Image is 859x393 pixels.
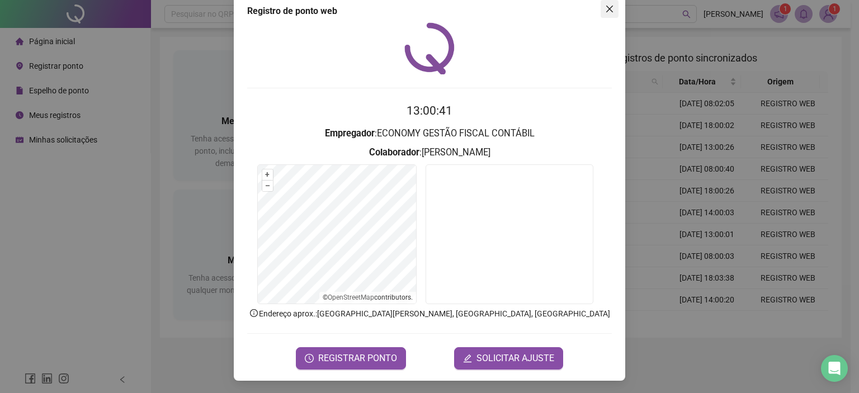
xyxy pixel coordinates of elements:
[328,293,374,301] a: OpenStreetMap
[404,22,455,74] img: QRPoint
[247,4,612,18] div: Registro de ponto web
[249,308,259,318] span: info-circle
[262,181,273,191] button: –
[247,126,612,141] h3: : ECONOMY GESTÃO FISCAL CONTÁBIL
[262,169,273,180] button: +
[305,354,314,363] span: clock-circle
[605,4,614,13] span: close
[463,354,472,363] span: edit
[821,355,848,382] div: Open Intercom Messenger
[296,347,406,370] button: REGISTRAR PONTO
[454,347,563,370] button: editSOLICITAR AJUSTE
[407,104,452,117] time: 13:00:41
[247,307,612,320] p: Endereço aprox. : [GEOGRAPHIC_DATA][PERSON_NAME], [GEOGRAPHIC_DATA], [GEOGRAPHIC_DATA]
[476,352,554,365] span: SOLICITAR AJUSTE
[369,147,419,158] strong: Colaborador
[318,352,397,365] span: REGISTRAR PONTO
[247,145,612,160] h3: : [PERSON_NAME]
[325,128,375,139] strong: Empregador
[323,293,413,301] li: © contributors.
